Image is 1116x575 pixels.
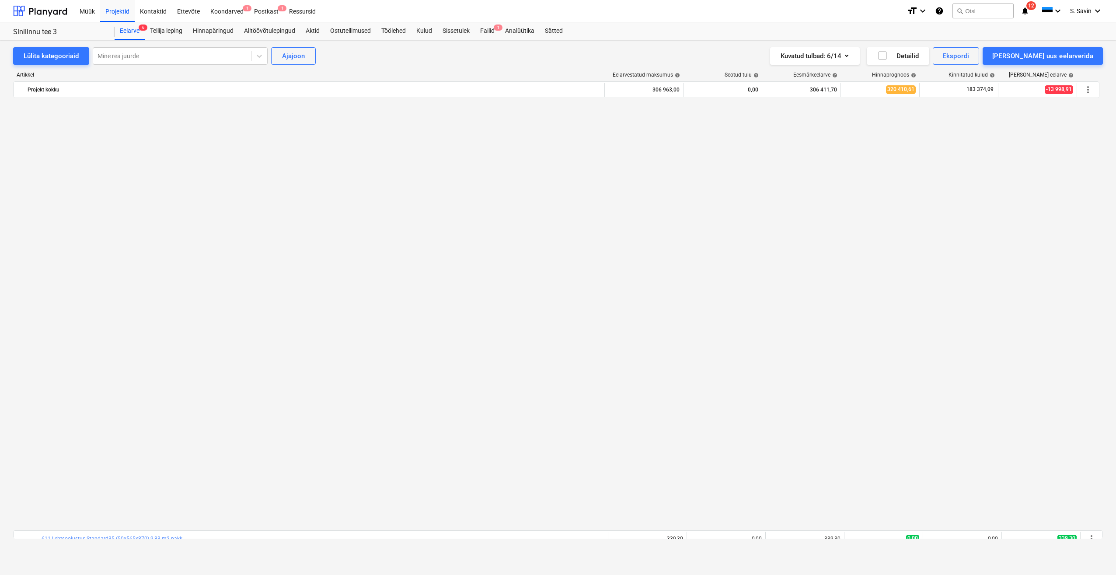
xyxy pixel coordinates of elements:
[1067,73,1074,78] span: help
[613,72,680,78] div: Eelarvestatud maksumus
[988,73,995,78] span: help
[475,22,500,40] a: Failid1
[243,5,251,11] span: 1
[770,47,860,65] button: Kuvatud tulbad:6/14
[933,47,979,65] button: Ekspordi
[906,535,919,542] span: 0,00
[673,73,680,78] span: help
[540,22,568,40] a: Sätted
[983,47,1103,65] button: [PERSON_NAME] uus eelarverida
[992,50,1093,62] div: [PERSON_NAME] uus eelarverida
[1072,533,1116,575] div: Vestlusvidin
[927,536,998,542] div: 0,00
[24,50,79,62] div: Lülita kategooriaid
[942,50,969,62] div: Ekspordi
[1072,533,1116,575] iframe: Chat Widget
[282,50,305,62] div: Ajajoon
[1021,6,1029,16] i: notifications
[886,85,916,94] span: 320 410,61
[691,536,762,542] div: 0,00
[1083,84,1093,95] span: Rohkem tegevusi
[1057,535,1077,542] span: 339,30
[966,86,994,93] span: 183 374,09
[935,6,944,16] i: Abikeskus
[13,72,605,78] div: Artikkel
[949,72,995,78] div: Kinnitatud kulud
[437,22,475,40] a: Sissetulek
[13,28,104,37] div: Sinilinnu tee 3
[877,50,919,62] div: Detailid
[612,536,683,542] div: 339,30
[13,47,89,65] button: Lülita kategooriaid
[1092,6,1103,16] i: keyboard_arrow_down
[42,536,182,542] a: 611 Lehtsoojustus Standard35 (50x565x870) 9,83 m2 pakk
[725,72,759,78] div: Seotud tulu
[115,22,145,40] div: Eelarve
[475,22,500,40] div: Failid
[769,536,840,542] div: 339,30
[1026,1,1036,10] span: 12
[271,47,316,65] button: Ajajoon
[907,6,917,16] i: format_size
[956,7,963,14] span: search
[188,22,239,40] a: Hinnapäringud
[145,22,188,40] a: Tellija leping
[139,25,147,31] span: 6
[28,83,601,97] div: Projekt kokku
[917,6,928,16] i: keyboard_arrow_down
[793,72,837,78] div: Eesmärkeelarve
[1070,7,1092,14] span: S. Savin
[872,72,916,78] div: Hinnaprognoos
[867,47,929,65] button: Detailid
[766,83,837,97] div: 306 411,70
[952,4,1014,18] button: Otsi
[115,22,145,40] a: Eelarve6
[608,83,680,97] div: 306 963,00
[325,22,376,40] a: Ostutellimused
[411,22,437,40] a: Kulud
[687,83,758,97] div: 0,00
[494,25,502,31] span: 1
[500,22,540,40] a: Analüütika
[909,73,916,78] span: help
[239,22,300,40] a: Alltöövõtulepingud
[830,73,837,78] span: help
[376,22,411,40] a: Töölehed
[1045,85,1073,94] span: -13 998,91
[278,5,286,11] span: 1
[1009,72,1074,78] div: [PERSON_NAME]-eelarve
[752,73,759,78] span: help
[781,50,849,62] div: Kuvatud tulbad : 6/14
[300,22,325,40] a: Aktid
[1053,6,1063,16] i: keyboard_arrow_down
